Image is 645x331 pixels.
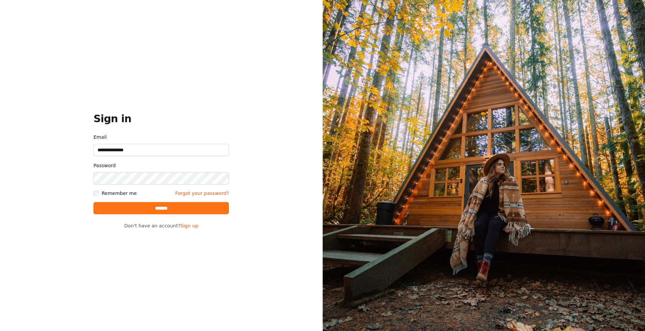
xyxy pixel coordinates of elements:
label: Remember me [102,190,137,197]
h1: Sign in [93,113,229,125]
label: Email [93,133,229,141]
label: Password [93,161,229,170]
p: Don't have an account? [93,222,229,229]
a: Forgot your password? [175,190,229,197]
a: Sign up [180,223,198,228]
